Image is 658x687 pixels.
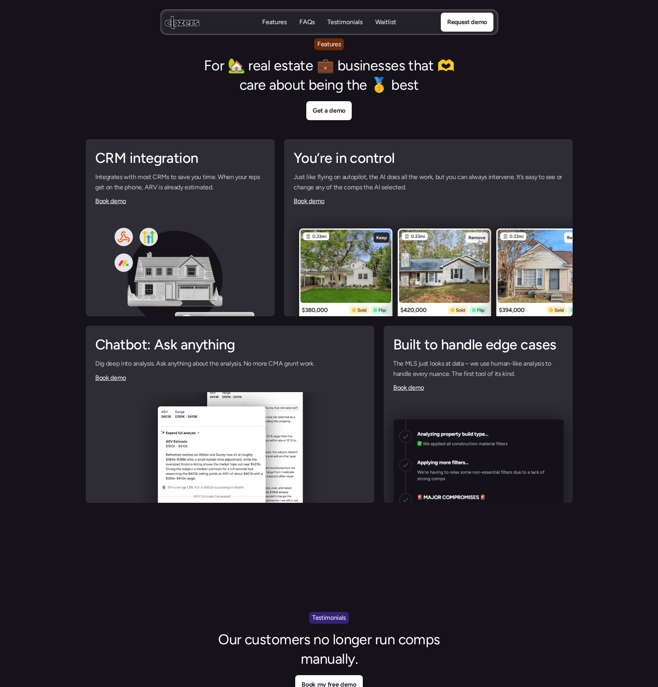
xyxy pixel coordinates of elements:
a: TestimonialsTestimonials [327,18,362,27]
a: WaitlistWaitlist [375,18,396,27]
p: Waitlist [375,26,396,35]
h2: For 🏡 real estate 💼 businesses that 🫶 care about being the 🥇 best [195,56,464,95]
a: Book demo [95,374,126,381]
p: FAQs [299,26,315,35]
p: Integrates with most CRMs to save you time. When your reps get on the phone, ARV is already estim... [95,172,265,192]
h2: Chatbot: Ask anything [95,335,365,355]
a: FeaturesFeatures [262,18,287,27]
p: Testimonials [327,18,362,26]
p: FAQs [299,18,315,26]
p: Waitlist [375,18,396,26]
p: Features [262,26,287,35]
p: Dig deep into analysis. Ask anything about the analysis. No more CMA grunt work. [95,359,365,369]
h2: Our customers no longer run comps manually. [195,630,464,669]
a: FAQsFAQs [299,18,315,27]
p: Features [317,39,341,49]
p: Get a demo [313,106,345,116]
a: Get a demo [306,101,352,120]
h2: Built to handle edge cases [393,335,563,355]
a: Book demo [95,197,126,205]
p: Request demo [447,17,487,27]
p: Just like flying on autopilot, the AI does all the work, but you can always intervene. It’s easy ... [294,172,563,192]
a: Book demo [393,384,424,391]
p: Features [262,18,287,26]
a: Request demo [441,13,493,32]
p: The MLS just looks at data – we use human-like analysis to handle every nuance. The first tool of... [393,359,563,379]
h2: CRM integration [95,149,265,168]
a: Book demo [294,197,324,205]
h2: You’re in control [294,149,563,168]
p: Testimonials [312,613,346,623]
